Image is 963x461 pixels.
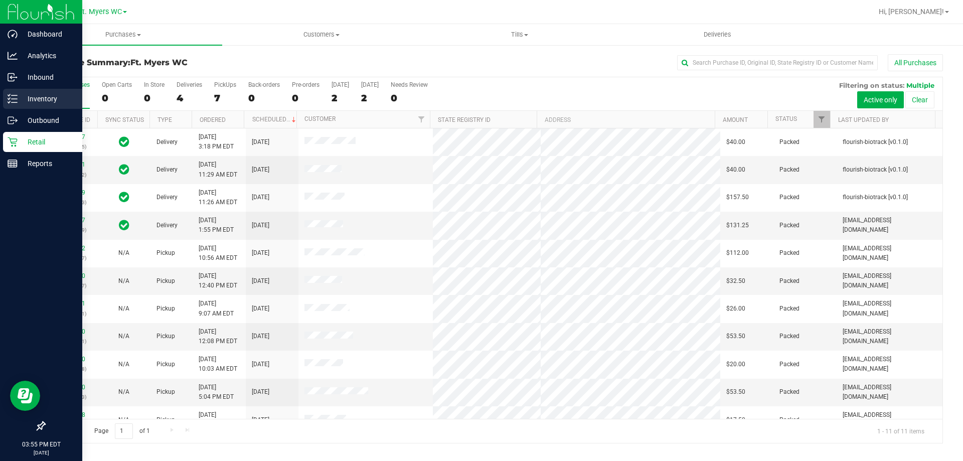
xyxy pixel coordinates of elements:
span: $32.50 [726,276,745,286]
div: Pre-orders [292,81,319,88]
span: flourish-biotrack [v0.1.0] [843,165,908,175]
span: Not Applicable [118,305,129,312]
span: Packed [779,193,799,202]
button: Active only [857,91,904,108]
span: Delivery [156,221,178,230]
inline-svg: Reports [8,159,18,169]
span: [DATE] 3:18 PM EDT [199,132,234,151]
span: Pickup [156,248,175,258]
span: [DATE] [252,304,269,314]
button: Clear [905,91,934,108]
button: N/A [118,276,129,286]
a: 11813667 [57,133,85,140]
inline-svg: Analytics [8,51,18,61]
div: 2 [332,92,349,104]
a: Purchases [24,24,222,45]
div: In Store [144,81,165,88]
span: In Sync [119,190,129,204]
span: Purchases [24,30,222,39]
span: Ft. Myers WC [130,58,188,67]
span: Pickup [156,387,175,397]
div: Needs Review [391,81,428,88]
inline-svg: Outbound [8,115,18,125]
a: Customers [222,24,420,45]
p: Analytics [18,50,78,62]
span: Packed [779,221,799,230]
span: [DATE] [252,276,269,286]
div: 2 [361,92,379,104]
p: Dashboard [18,28,78,40]
th: Address [537,111,715,128]
button: N/A [118,387,129,397]
h3: Purchase Summary: [44,58,344,67]
span: $40.00 [726,165,745,175]
span: [DATE] 12:40 PM EDT [199,271,237,290]
span: [DATE] [252,248,269,258]
a: 11832351 [57,300,85,307]
a: 11838341 [57,161,85,168]
inline-svg: Inbound [8,72,18,82]
inline-svg: Retail [8,137,18,147]
span: Delivery [156,193,178,202]
span: Packed [779,360,799,369]
div: 0 [292,92,319,104]
span: [EMAIL_ADDRESS][DOMAIN_NAME] [843,244,936,263]
a: Deliveries [618,24,817,45]
span: In Sync [119,218,129,232]
p: Reports [18,158,78,170]
a: Sync Status [105,116,144,123]
p: Inbound [18,71,78,83]
div: 0 [144,92,165,104]
a: 11826478 [57,411,85,418]
span: Tills [421,30,618,39]
span: flourish-biotrack [v0.1.0] [843,137,908,147]
div: Deliveries [177,81,202,88]
div: PickUps [214,81,236,88]
a: 11837652 [57,245,85,252]
span: Packed [779,137,799,147]
span: [DATE] 12:08 PM EDT [199,327,237,346]
span: [DATE] 10:16 AM EDT [199,410,237,429]
input: 1 [115,423,133,439]
span: $112.00 [726,248,749,258]
span: $20.00 [726,360,745,369]
span: In Sync [119,135,129,149]
span: [DATE] 1:55 PM EDT [199,216,234,235]
span: flourish-biotrack [v0.1.0] [843,193,908,202]
span: Page of 1 [86,423,158,439]
span: $53.50 [726,332,745,341]
a: Amount [723,116,748,123]
button: N/A [118,415,129,425]
span: [DATE] 11:29 AM EDT [199,160,237,179]
span: [EMAIL_ADDRESS][DOMAIN_NAME] [843,271,936,290]
span: Packed [779,304,799,314]
div: Back-orders [248,81,280,88]
div: 0 [391,92,428,104]
a: Filter [814,111,830,128]
span: Not Applicable [118,249,129,256]
p: Inventory [18,93,78,105]
span: Packed [779,276,799,286]
a: 11837879 [57,189,85,196]
span: Not Applicable [118,333,129,340]
span: [EMAIL_ADDRESS][DOMAIN_NAME] [843,327,936,346]
span: [DATE] 10:56 AM EDT [199,244,237,263]
span: [EMAIL_ADDRESS][DOMAIN_NAME] [843,216,936,235]
span: Pickup [156,360,175,369]
span: Pickup [156,276,175,286]
span: $53.50 [726,387,745,397]
a: Scheduled [252,116,298,123]
span: Packed [779,332,799,341]
span: $26.00 [726,304,745,314]
span: 1 - 11 of 11 items [869,423,932,438]
div: [DATE] [332,81,349,88]
span: [DATE] [252,332,269,341]
span: In Sync [119,163,129,177]
span: $17.50 [726,415,745,425]
span: Not Applicable [118,277,129,284]
span: [DATE] [252,360,269,369]
button: N/A [118,332,129,341]
a: 11832830 [57,328,85,335]
div: 0 [248,92,280,104]
span: Pickup [156,415,175,425]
